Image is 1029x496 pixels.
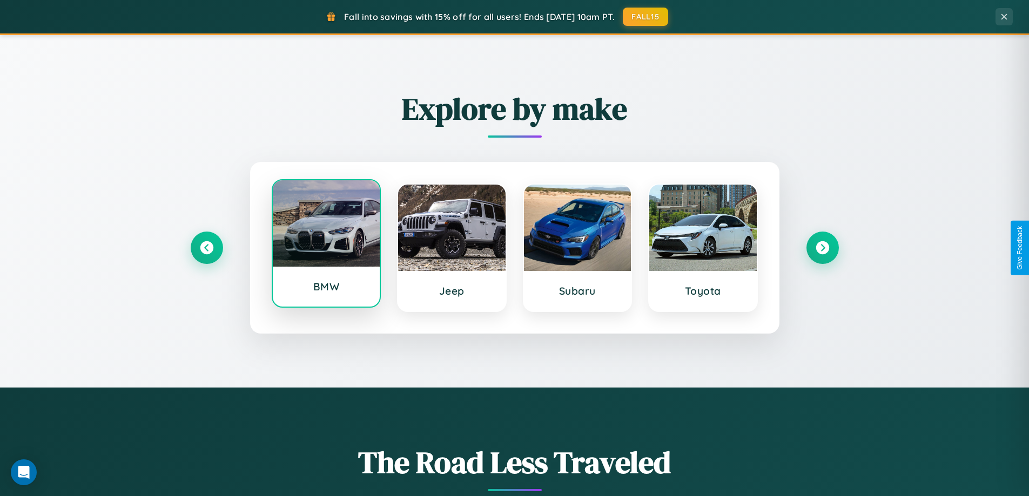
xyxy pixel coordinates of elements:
[11,459,37,485] div: Open Intercom Messenger
[191,441,839,483] h1: The Road Less Traveled
[1016,226,1024,270] div: Give Feedback
[284,280,369,293] h3: BMW
[623,8,668,26] button: FALL15
[660,284,746,297] h3: Toyota
[409,284,495,297] h3: Jeep
[535,284,621,297] h3: Subaru
[191,88,839,130] h2: Explore by make
[344,11,615,22] span: Fall into savings with 15% off for all users! Ends [DATE] 10am PT.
